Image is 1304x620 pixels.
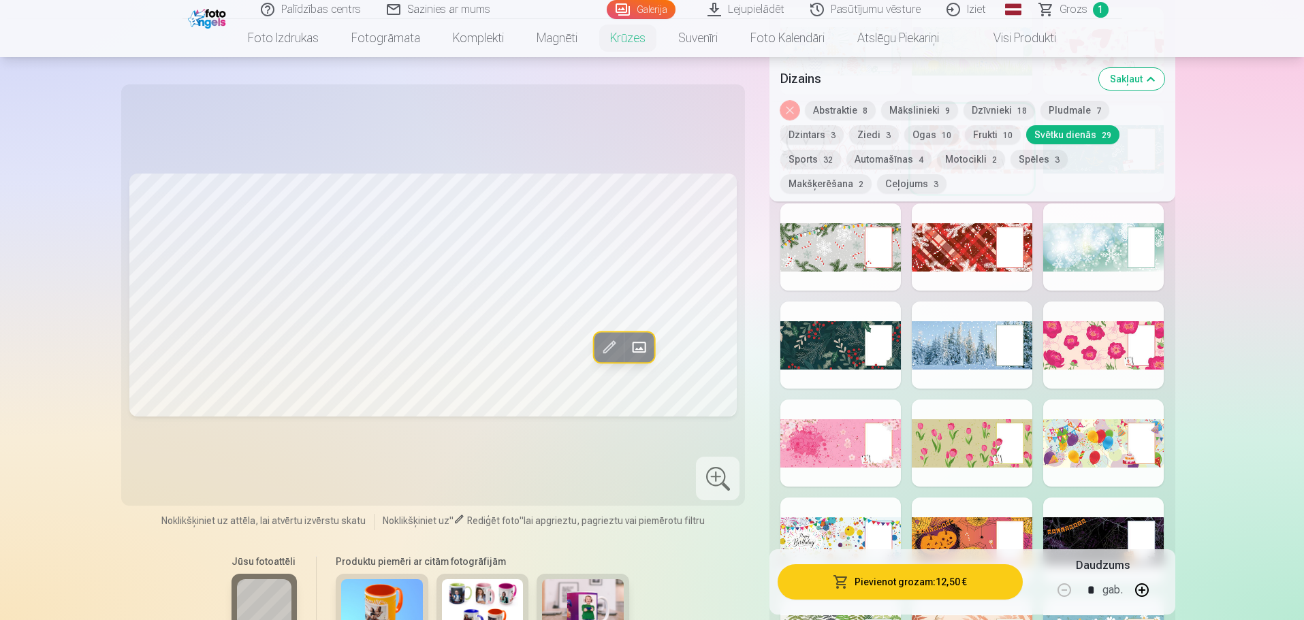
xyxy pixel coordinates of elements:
[232,555,297,568] h6: Jūsu fotoattēli
[1093,2,1109,18] span: 1
[335,19,436,57] a: Fotogrāmata
[965,125,1021,144] button: Frukti10
[846,150,932,169] button: Automašīnas4
[383,515,449,526] span: Noklikšķiniet uz
[1017,106,1027,116] span: 18
[734,19,841,57] a: Foto kalendāri
[886,131,891,140] span: 3
[1011,150,1068,169] button: Spēles3
[904,125,959,144] button: Ogas10
[1102,574,1123,606] div: gab.
[1076,557,1130,574] h5: Daudzums
[849,125,899,144] button: Ziedi3
[942,131,951,140] span: 10
[524,515,705,526] span: lai apgrieztu, pagrieztu vai piemērotu filtru
[161,514,366,527] span: Noklikšķiniet uz attēla, lai atvērtu izvērstu skatu
[805,101,876,120] button: Abstraktie8
[1099,68,1164,90] button: Sakļaut
[188,5,229,29] img: /fa1
[964,101,1035,120] button: Dzīvnieki18
[1040,101,1109,120] button: Pludmale7
[520,19,594,57] a: Magnēti
[992,155,997,165] span: 2
[780,69,1087,88] h5: Dizains
[934,180,938,189] span: 3
[780,125,844,144] button: Dzintars3
[881,101,958,120] button: Mākslinieki9
[955,19,1072,57] a: Visi produkti
[232,19,335,57] a: Foto izdrukas
[449,515,454,526] span: "
[1096,106,1101,116] span: 7
[780,174,872,193] button: Makšķerēšana2
[1026,125,1119,144] button: Svētku dienās29
[841,19,955,57] a: Atslēgu piekariņi
[436,19,520,57] a: Komplekti
[520,515,524,526] span: "
[937,150,1005,169] button: Motocikli2
[945,106,950,116] span: 9
[1102,131,1111,140] span: 29
[778,564,1022,600] button: Pievienot grozam:12,50 €
[1060,1,1087,18] span: Grozs
[330,555,635,568] h6: Produktu piemēri ar citām fotogrāfijām
[919,155,923,165] span: 4
[1003,131,1013,140] span: 10
[859,180,863,189] span: 2
[594,19,662,57] a: Krūzes
[780,150,841,169] button: Sports32
[823,155,833,165] span: 32
[831,131,836,140] span: 3
[863,106,868,116] span: 8
[467,515,520,526] span: Rediģēt foto
[1055,155,1060,165] span: 3
[662,19,734,57] a: Suvenīri
[877,174,947,193] button: Ceļojums3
